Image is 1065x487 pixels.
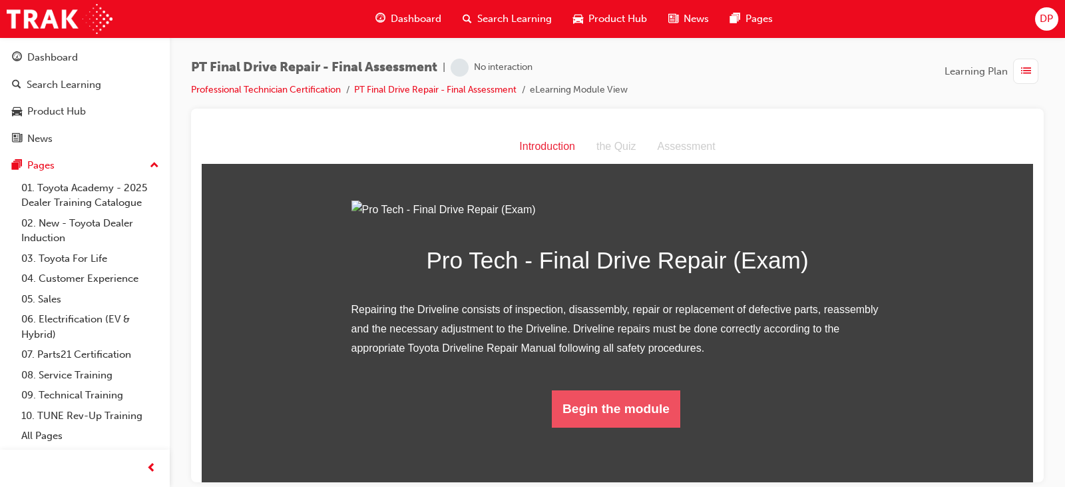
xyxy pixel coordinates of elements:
span: list-icon [1021,63,1031,80]
a: All Pages [16,426,164,446]
a: guage-iconDashboard [365,5,452,33]
div: Assessment [445,7,525,27]
div: Pages [27,158,55,173]
span: learningRecordVerb_NONE-icon [451,59,469,77]
a: 09. Technical Training [16,385,164,406]
a: search-iconSearch Learning [452,5,562,33]
span: DP [1040,11,1053,27]
span: car-icon [12,106,22,118]
a: car-iconProduct Hub [562,5,658,33]
a: 05. Sales [16,289,164,310]
span: search-icon [463,11,472,27]
span: news-icon [668,11,678,27]
a: 08. Service Training [16,365,164,386]
a: 02. New - Toyota Dealer Induction [16,213,164,248]
div: News [27,131,53,147]
button: DashboardSearch LearningProduct HubNews [5,43,164,153]
span: pages-icon [730,11,740,27]
div: No interaction [474,61,532,74]
p: Repairing the Driveline consists of inspection, disassembly, repair or replacement of defective p... [150,171,682,228]
a: news-iconNews [658,5,720,33]
a: 10. TUNE Rev-Up Training [16,406,164,426]
span: pages-icon [12,160,22,172]
span: PT Final Drive Repair - Final Assessment [191,60,437,75]
span: Learning Plan [945,64,1008,79]
button: Pages [5,153,164,178]
a: PT Final Drive Repair - Final Assessment [354,84,517,95]
span: guage-icon [12,52,22,64]
img: Pro Tech - Final Drive Repair (Exam) [150,71,682,90]
span: news-icon [12,133,22,145]
a: Search Learning [5,73,164,97]
div: Introduction [307,7,384,27]
div: Product Hub [27,104,86,119]
span: | [443,60,445,75]
div: Search Learning [27,77,101,93]
span: News [684,11,709,27]
div: the Quiz [384,7,445,27]
span: car-icon [573,11,583,27]
a: Dashboard [5,45,164,70]
span: prev-icon [146,460,156,477]
a: pages-iconPages [720,5,783,33]
button: DP [1035,7,1058,31]
span: Search Learning [477,11,552,27]
a: 06. Electrification (EV & Hybrid) [16,309,164,344]
a: News [5,127,164,151]
h1: Pro Tech - Final Drive Repair (Exam) [150,111,682,150]
span: search-icon [12,79,21,91]
a: 04. Customer Experience [16,268,164,289]
button: Begin the module [350,260,479,298]
div: Dashboard [27,50,78,65]
button: Learning Plan [945,59,1044,84]
a: 03. Toyota For Life [16,248,164,269]
span: Dashboard [391,11,441,27]
a: Product Hub [5,99,164,124]
a: 01. Toyota Academy - 2025 Dealer Training Catalogue [16,178,164,213]
span: guage-icon [375,11,385,27]
a: 07. Parts21 Certification [16,344,164,365]
span: Pages [745,11,773,27]
span: up-icon [150,157,159,175]
li: eLearning Module View [530,83,628,98]
a: Professional Technician Certification [191,84,341,95]
img: Trak [7,4,112,34]
span: Product Hub [588,11,647,27]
